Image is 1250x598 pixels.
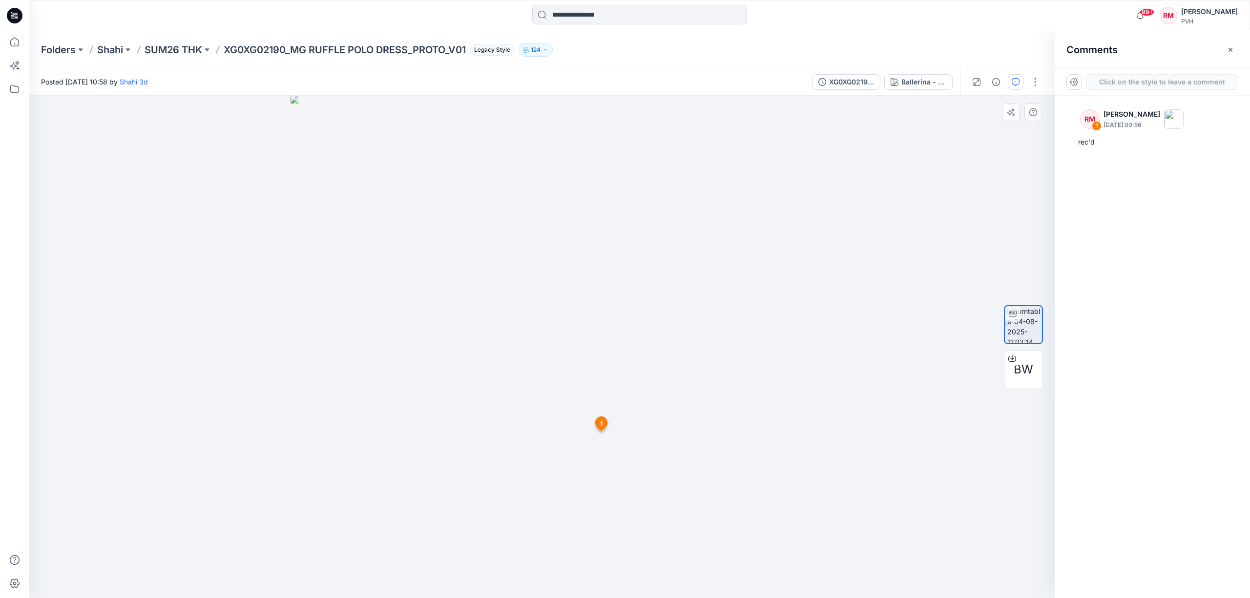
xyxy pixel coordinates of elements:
[224,43,466,57] p: XG0XG02190_MG RUFFLE POLO DRESS_PROTO_V01
[519,43,553,57] button: 124
[120,78,148,86] a: Shahi 3d
[470,44,515,56] span: Legacy Style
[1181,18,1238,25] div: PVH
[600,419,603,428] span: 1
[1066,44,1118,56] h2: Comments
[1080,109,1100,129] div: RM
[1014,361,1033,378] span: BW
[884,74,953,90] button: Ballerina - TA1
[988,74,1004,90] button: Details
[1104,120,1160,130] p: [DATE] 00:56
[829,77,874,87] div: XG0XG02190_MG RUFFLE POLO DRESS_PROTO_V01
[1078,136,1227,148] div: rec'd
[1104,108,1160,120] p: [PERSON_NAME]
[812,74,880,90] button: XG0XG02190_MG RUFFLE POLO DRESS_PROTO_V01
[145,43,202,57] a: SUM26 THK
[41,77,148,87] span: Posted [DATE] 10:58 by
[531,44,541,55] p: 124
[1086,74,1238,90] button: Click on the style to leave a comment
[41,43,76,57] a: Folders
[1160,7,1177,24] div: RM
[1092,121,1102,131] div: 1
[97,43,123,57] a: Shahi
[1007,306,1042,343] img: turntable-04-08-2025-11:02:14
[901,77,946,87] div: Ballerina - TA1
[1140,8,1154,16] span: 99+
[1181,6,1238,18] div: [PERSON_NAME]
[466,43,515,57] button: Legacy Style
